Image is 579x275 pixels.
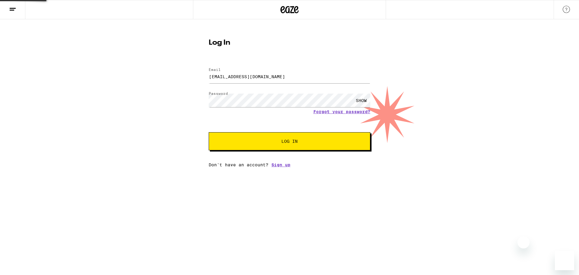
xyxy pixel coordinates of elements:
[209,162,370,167] div: Don't have an account?
[352,94,370,107] div: SHOW
[209,132,370,150] button: Log In
[209,91,228,95] label: Password
[209,39,370,46] h1: Log In
[209,68,221,72] label: Email
[517,236,530,248] iframe: Close message
[313,109,370,114] a: Forgot your password?
[271,162,290,167] a: Sign up
[209,70,370,83] input: Email
[281,139,298,143] span: Log In
[555,251,574,270] iframe: Button to launch messaging window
